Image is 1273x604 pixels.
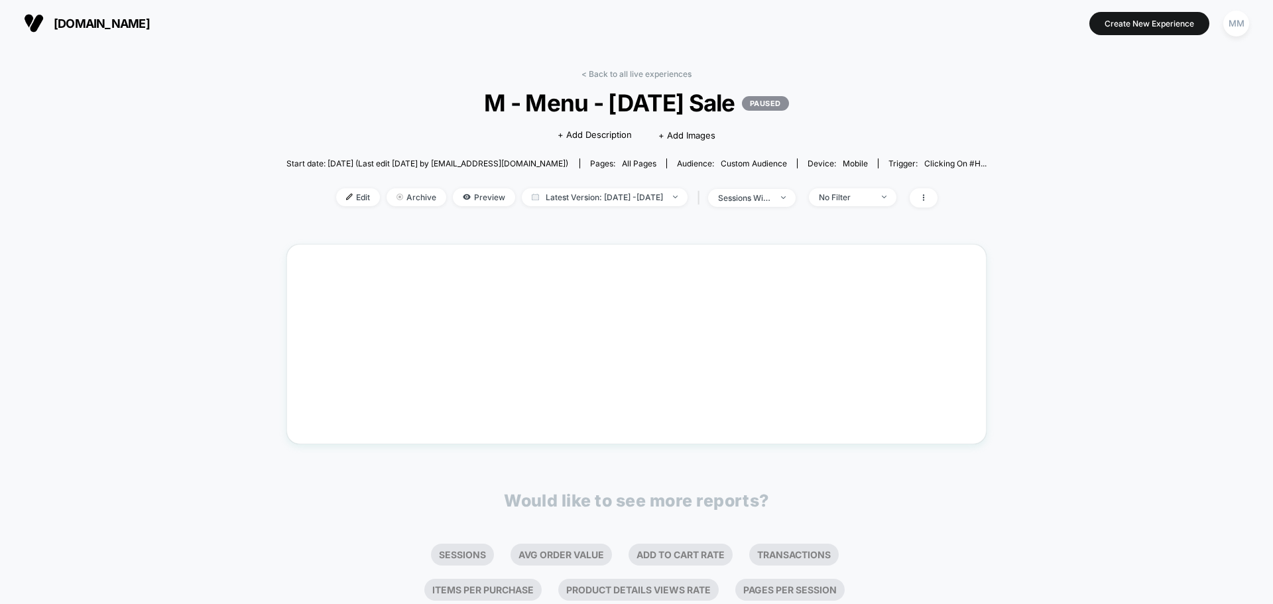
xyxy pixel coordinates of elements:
span: [DOMAIN_NAME] [54,17,150,30]
button: [DOMAIN_NAME] [20,13,154,34]
span: mobile [843,158,868,168]
div: Trigger: [888,158,987,168]
span: Clicking on #h... [924,158,987,168]
li: Product Details Views Rate [558,579,719,601]
p: Would like to see more reports? [504,491,769,511]
div: No Filter [819,192,872,202]
a: < Back to all live experiences [581,69,692,79]
span: Edit [336,188,380,206]
span: Preview [453,188,515,206]
span: | [694,188,708,208]
span: Latest Version: [DATE] - [DATE] [522,188,688,206]
img: end [396,194,403,200]
li: Sessions [431,544,494,566]
div: MM [1223,11,1249,36]
span: + Add Images [658,130,715,141]
button: Create New Experience [1089,12,1209,35]
li: Transactions [749,544,839,566]
div: sessions with impression [718,193,771,203]
span: Custom Audience [721,158,787,168]
div: Audience: [677,158,787,168]
img: edit [346,194,353,200]
img: end [882,196,886,198]
img: end [673,196,678,198]
span: Archive [387,188,446,206]
li: Avg Order Value [511,544,612,566]
li: Add To Cart Rate [629,544,733,566]
span: all pages [622,158,656,168]
li: Pages Per Session [735,579,845,601]
img: calendar [532,194,539,200]
li: Items Per Purchase [424,579,542,601]
img: Visually logo [24,13,44,33]
p: PAUSED [742,96,789,111]
span: Start date: [DATE] (Last edit [DATE] by [EMAIL_ADDRESS][DOMAIN_NAME]) [286,158,568,168]
span: + Add Description [558,129,632,142]
img: end [781,196,786,199]
div: Pages: [590,158,656,168]
button: MM [1219,10,1253,37]
span: M - Menu - [DATE] Sale [322,89,952,117]
span: Device: [797,158,878,168]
